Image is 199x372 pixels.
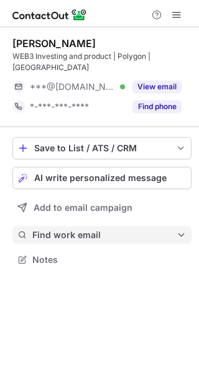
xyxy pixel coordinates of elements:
div: WEB3 Investing and product | Polygon | [GEOGRAPHIC_DATA] [12,51,192,73]
button: Notes [12,251,192,268]
img: ContactOut v5.3.10 [12,7,87,22]
button: Add to email campaign [12,197,192,219]
button: Find work email [12,226,192,244]
div: [PERSON_NAME] [12,37,96,50]
span: ***@[DOMAIN_NAME] [30,81,116,92]
span: Find work email [32,229,177,241]
button: save-profile-one-click [12,137,192,159]
span: AI write personalized message [34,173,167,183]
button: AI write personalized message [12,167,192,189]
span: Notes [32,254,187,265]
button: Reveal Button [132,81,182,93]
div: Save to List / ATS / CRM [34,143,170,153]
span: Add to email campaign [34,203,132,213]
button: Reveal Button [132,100,182,113]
